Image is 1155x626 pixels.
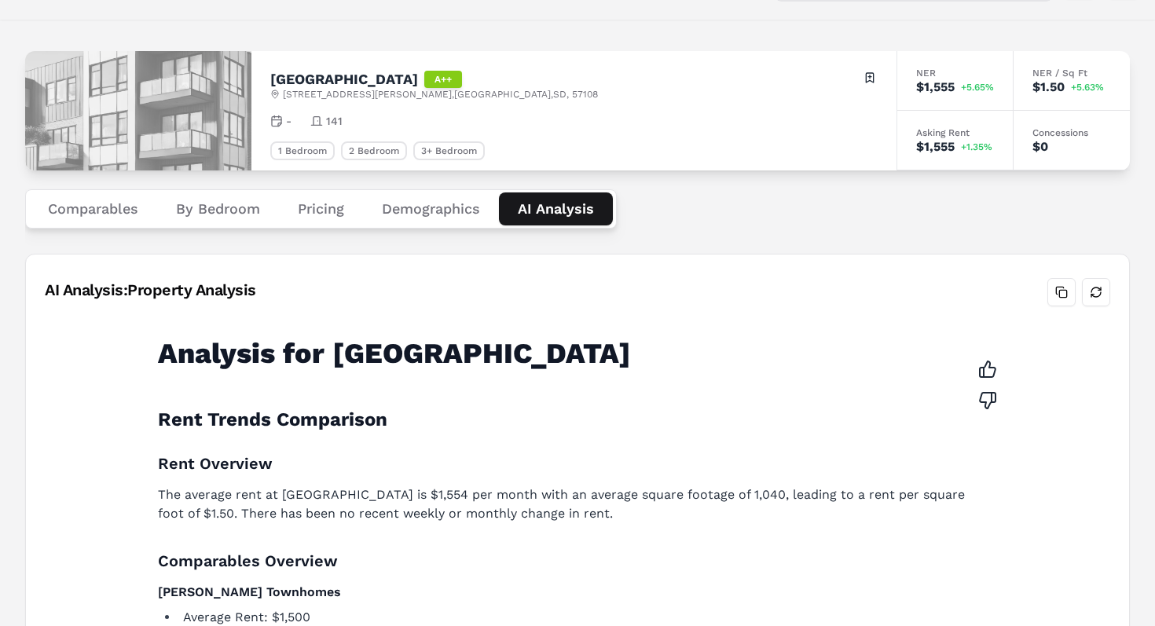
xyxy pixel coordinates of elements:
div: 2 Bedroom [341,141,407,160]
div: $1.50 [1032,81,1065,93]
div: Asking Rent [916,128,994,137]
div: NER [916,68,994,78]
span: [STREET_ADDRESS][PERSON_NAME] , [GEOGRAPHIC_DATA] , SD , 57108 [283,88,598,101]
h2: Rent Trends Comparison [158,407,978,432]
div: $1,555 [916,141,955,153]
span: +5.65% [961,82,994,92]
div: 3+ Bedroom [413,141,485,160]
button: By Bedroom [157,192,279,225]
h4: [PERSON_NAME] Townhomes [158,583,978,602]
div: Concessions [1032,128,1111,137]
div: 1 Bedroom [270,141,335,160]
button: Refresh analysis [1082,278,1110,306]
button: Demographics [363,192,499,225]
div: AI Analysis: Property Analysis [45,279,256,301]
div: $1,555 [916,81,955,93]
h1: Analysis for [GEOGRAPHIC_DATA] [158,338,978,369]
h3: Comparables Overview [158,548,978,573]
p: The average rent at [GEOGRAPHIC_DATA] is $1,554 per month with an average square footage of 1,040... [158,485,978,523]
span: - [286,113,291,129]
button: Comparables [29,192,157,225]
h3: Rent Overview [158,451,978,476]
span: +1.35% [961,142,992,152]
div: NER / Sq Ft [1032,68,1111,78]
button: Pricing [279,192,363,225]
div: A++ [424,71,462,88]
button: Copy analysis [1047,278,1076,306]
div: $0 [1032,141,1048,153]
h2: [GEOGRAPHIC_DATA] [270,72,418,86]
span: +5.63% [1071,82,1104,92]
span: 141 [326,113,343,129]
button: AI Analysis [499,192,613,225]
